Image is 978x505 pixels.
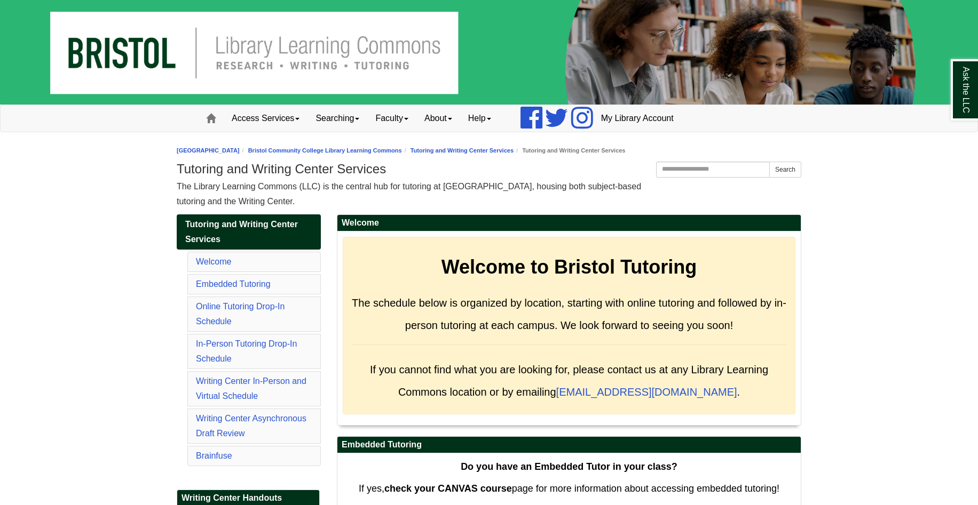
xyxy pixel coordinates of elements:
a: Embedded Tutoring [196,279,271,288]
a: Bristol Community College Library Learning Commons [248,147,402,154]
a: Tutoring and Writing Center Services [177,214,321,250]
strong: Do you have an Embedded Tutor in your class? [461,461,677,472]
a: Help [460,105,499,132]
a: Tutoring and Writing Center Services [411,147,514,154]
a: Faculty [367,105,416,132]
strong: Welcome to Bristol Tutoring [441,256,697,278]
nav: breadcrumb [177,146,801,156]
h2: Welcome [337,215,801,231]
a: Brainfuse [196,451,232,460]
strong: check your CANVAS course [384,483,512,494]
a: Searching [307,105,367,132]
span: If yes, page for more information about accessing embedded tutoring! [359,483,779,494]
button: Search [769,162,801,178]
a: Writing Center In-Person and Virtual Schedule [196,376,306,400]
a: Access Services [224,105,307,132]
a: In-Person Tutoring Drop-In Schedule [196,339,297,363]
a: My Library Account [593,105,682,132]
a: About [416,105,460,132]
span: The Library Learning Commons (LLC) is the central hub for tutoring at [GEOGRAPHIC_DATA], housing ... [177,182,641,206]
span: If you cannot find what you are looking for, please contact us at any Library Learning Commons lo... [370,364,768,398]
li: Tutoring and Writing Center Services [514,146,625,156]
span: The schedule below is organized by location, starting with online tutoring and followed by in-per... [352,297,786,331]
a: Writing Center Asynchronous Draft Review [196,414,306,438]
a: [EMAIL_ADDRESS][DOMAIN_NAME] [556,386,737,398]
a: Online Tutoring Drop-In Schedule [196,302,285,326]
a: Welcome [196,257,231,266]
h2: Embedded Tutoring [337,437,801,453]
span: Tutoring and Writing Center Services [185,220,298,244]
a: [GEOGRAPHIC_DATA] [177,147,240,154]
h1: Tutoring and Writing Center Services [177,162,801,177]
